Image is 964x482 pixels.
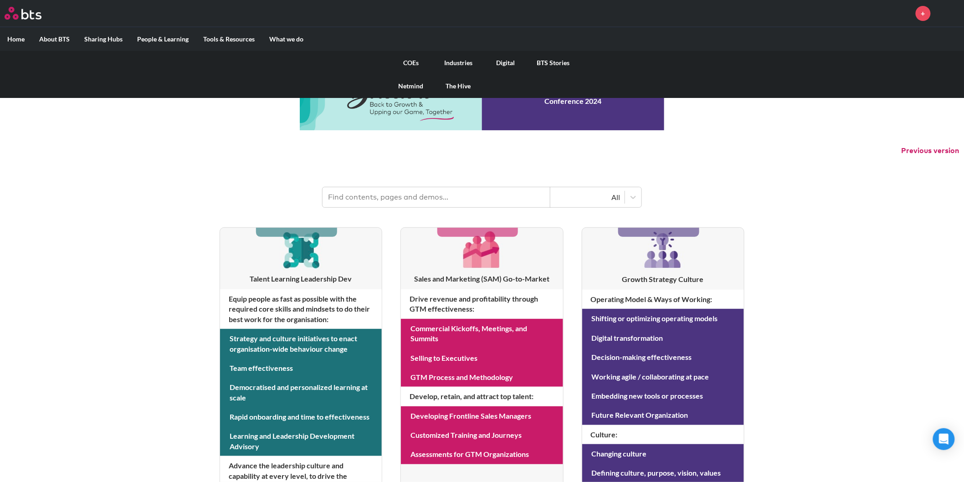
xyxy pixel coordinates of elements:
div: Open Intercom Messenger [933,428,955,450]
h4: Develop, retain, and attract top talent : [401,387,563,406]
h4: Drive revenue and profitability through GTM effectiveness : [401,289,563,319]
h3: Talent Learning Leadership Dev [220,274,382,284]
a: Go home [5,7,58,20]
label: Tools & Resources [196,27,262,51]
button: Previous version [902,146,959,156]
h4: Equip people as fast as possible with the required core skills and mindsets to do their best work... [220,289,382,329]
img: [object Object] [641,228,685,272]
img: [object Object] [279,228,323,271]
img: Francis Prior [938,2,959,24]
h3: Growth Strategy Culture [582,274,744,284]
h3: Sales and Marketing (SAM) Go-to-Market [401,274,563,284]
label: People & Learning [130,27,196,51]
label: Sharing Hubs [77,27,130,51]
label: About BTS [32,27,77,51]
img: BTS Logo [5,7,41,20]
div: All [555,192,620,202]
a: Profile [938,2,959,24]
h4: Culture : [582,425,744,444]
label: What we do [262,27,311,51]
a: + [916,6,931,21]
input: Find contents, pages and demos... [323,187,550,207]
h4: Operating Model & Ways of Working : [582,290,744,309]
img: [object Object] [460,228,503,271]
